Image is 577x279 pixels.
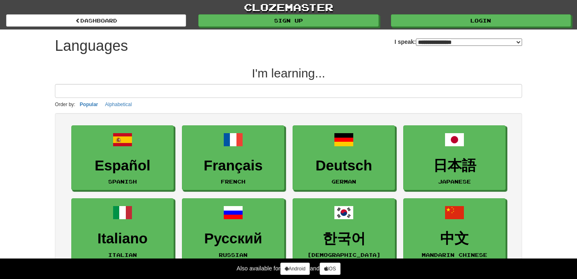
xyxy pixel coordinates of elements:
[102,100,134,109] button: Alphabetical
[332,179,356,184] small: German
[297,231,391,247] h3: 한국어
[182,198,284,263] a: РусскийRussian
[55,102,75,107] small: Order by:
[221,179,245,184] small: French
[76,231,169,247] h3: Italiano
[77,100,101,109] button: Popular
[182,125,284,191] a: FrançaisFrench
[408,231,501,247] h3: 中文
[108,252,137,258] small: Italian
[198,14,378,27] a: Sign up
[403,198,506,263] a: 中文Mandarin Chinese
[297,158,391,174] h3: Deutsch
[395,38,522,46] label: I speak:
[76,158,169,174] h3: Español
[55,38,128,54] h1: Languages
[307,252,381,258] small: [DEMOGRAPHIC_DATA]
[280,263,310,275] a: Android
[438,179,471,184] small: Japanese
[391,14,571,27] a: Login
[219,252,248,258] small: Russian
[408,158,501,174] h3: 日本語
[293,198,395,263] a: 한국어[DEMOGRAPHIC_DATA]
[416,39,522,46] select: I speak:
[186,158,280,174] h3: Français
[293,125,395,191] a: DeutschGerman
[6,14,186,27] a: dashboard
[55,66,522,80] h2: I'm learning...
[71,125,174,191] a: EspañolSpanish
[186,231,280,247] h3: Русский
[320,263,341,275] a: iOS
[108,179,137,184] small: Spanish
[403,125,506,191] a: 日本語Japanese
[422,252,487,258] small: Mandarin Chinese
[71,198,174,263] a: ItalianoItalian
